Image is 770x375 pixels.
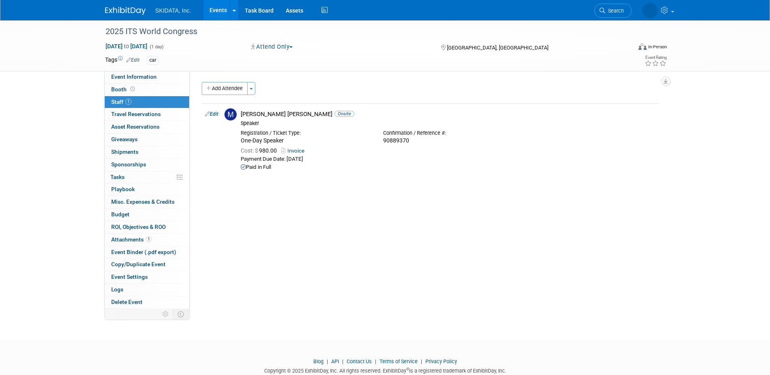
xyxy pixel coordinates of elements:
span: | [340,358,345,364]
a: Terms of Service [380,358,418,364]
span: Attachments [111,236,152,243]
span: Tasks [110,174,125,180]
div: One-Day Speaker [241,137,371,144]
span: Staff [111,99,132,105]
img: ExhibitDay [105,7,146,15]
a: Edit [205,111,218,117]
span: Logs [111,286,123,293]
a: Tasks [105,171,189,183]
span: 1 [125,99,132,105]
div: Confirmation / Reference #: [383,130,513,136]
a: Invoice [281,148,308,154]
a: Blog [313,358,324,364]
span: to [123,43,130,50]
td: Toggle Event Tabs [173,309,189,319]
a: Sponsorships [105,159,189,171]
span: Delete Event [111,299,142,305]
span: Booth [111,86,136,93]
span: Event Binder (.pdf export) [111,249,176,255]
a: Travel Reservations [105,108,189,121]
a: Contact Us [347,358,372,364]
img: Mary Beth McNair [642,3,658,18]
a: Shipments [105,146,189,158]
div: Registration / Ticket Type: [241,130,371,136]
a: Delete Event [105,296,189,308]
span: Event Settings [111,274,148,280]
td: Tags [105,56,140,65]
div: Speaker [241,120,656,127]
img: M.jpg [224,108,237,121]
span: Budget [111,211,129,218]
a: Copy/Duplicate Event [105,259,189,271]
span: | [325,358,330,364]
a: Misc. Expenses & Credits [105,196,189,208]
div: Payment Due Date: [DATE] [241,156,656,163]
span: Copy/Duplicate Event [111,261,166,267]
span: Cost: $ [241,147,259,154]
span: SKIDATA, Inc. [155,7,191,14]
a: Logs [105,284,189,296]
div: Paid in Full [241,164,656,171]
a: Playbook [105,183,189,196]
sup: ® [406,367,409,371]
a: Booth [105,84,189,96]
img: Format-Inperson.png [638,43,647,50]
span: Sponsorships [111,161,146,168]
span: 980.00 [241,147,280,154]
a: Event Settings [105,271,189,283]
td: Personalize Event Tab Strip [159,309,173,319]
span: (1 day) [149,44,164,50]
span: [GEOGRAPHIC_DATA], [GEOGRAPHIC_DATA] [447,45,548,51]
span: [DATE] [DATE] [105,43,148,50]
span: Travel Reservations [111,111,161,117]
a: Budget [105,209,189,221]
span: Onsite [334,111,354,117]
a: ROI, Objectives & ROO [105,221,189,233]
span: Shipments [111,149,138,155]
div: In-Person [648,44,667,50]
div: 90889370 [383,137,513,144]
a: Staff1 [105,96,189,108]
span: Booth not reserved yet [129,86,136,92]
a: Giveaways [105,134,189,146]
span: Giveaways [111,136,138,142]
div: Event Rating [645,56,666,60]
span: Asset Reservations [111,123,160,130]
span: Event Information [111,73,157,80]
span: Misc. Expenses & Credits [111,198,175,205]
a: Attachments1 [105,234,189,246]
a: API [331,358,339,364]
div: [PERSON_NAME] [PERSON_NAME] [241,110,656,118]
a: Event Information [105,71,189,83]
span: 1 [146,236,152,242]
a: Privacy Policy [425,358,457,364]
a: Edit [126,57,140,63]
a: Asset Reservations [105,121,189,133]
div: 2025 ITS World Congress [103,24,619,39]
button: Attend Only [248,43,296,51]
span: | [419,358,424,364]
span: Search [605,8,624,14]
span: | [373,358,378,364]
span: Playbook [111,186,135,192]
a: Search [594,4,632,18]
span: ROI, Objectives & ROO [111,224,166,230]
div: car [147,56,159,65]
a: Event Binder (.pdf export) [105,246,189,259]
button: Add Attendee [202,82,248,95]
div: Event Format [584,42,667,54]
